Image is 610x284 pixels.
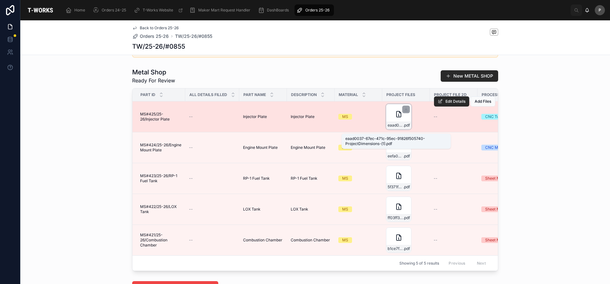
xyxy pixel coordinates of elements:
span: Part ID [140,92,155,97]
div: CNC Milling [485,145,506,150]
span: 5f371f33-a8d8-40b4-a0ff-f02c978cf18e-ProjectDimensions-(1) [388,184,403,190]
button: Edit Details [434,96,469,107]
a: Back to Orders 25-26 [132,25,179,31]
span: All Details Filled [189,92,227,97]
a: T-Works Website [132,4,186,16]
span: -- [189,114,193,119]
span: -- [189,238,193,243]
span: Injector Plate [291,114,315,119]
button: New METAL SHOP [441,70,498,82]
div: Sheet Metal [485,176,507,181]
div: eaad0037-67ec-471c-95ec-91826f505740-ProjectDimensions-(1).pdf [345,136,447,146]
span: MS#421/25-26/Combustion Chamber [140,232,181,248]
span: .pdf [403,154,410,159]
span: Engine Mount Plate [243,145,278,150]
span: MS#424/25-26/Engine Mount Plate [140,142,181,153]
span: -- [434,176,437,181]
span: Engine Mount Plate [291,145,325,150]
span: eaad0037-67ec-471c-95ec-91826f505740-ProjectDimensions-(1) [388,123,403,128]
span: ff03ff3b-c96d-4ecb-89a6-a1443d2b59df-ProjectDimensions-(1) [388,215,403,220]
span: Maker Mart Request Handler [198,8,250,13]
span: -- [189,207,193,212]
span: eefa02d8-0bf8-4a7a-98a3-28046759356f-ProjectDimensions-(1) [388,154,403,159]
div: scrollable content [60,3,571,17]
a: DashBoards [256,4,293,16]
span: -- [434,114,437,119]
span: P [599,8,601,13]
span: Orders 24-25 [102,8,126,13]
h1: Metal Shop [132,68,175,77]
a: Orders 25-26 [132,33,169,39]
a: TW/25-26/#0855 [175,33,212,39]
span: b1ce7fed-6925-430b-9a85-c460fe2e6e22-ProjectDimensions-(1) [388,246,403,251]
span: Add Files [475,99,491,104]
span: Orders 25-26 [140,33,169,39]
a: Orders 24-25 [91,4,131,16]
span: -- [189,176,193,181]
span: MS#422/25-26/LOX Tank [140,204,181,214]
button: Add Files [471,96,495,107]
span: Combustion Chamber [243,238,282,243]
div: Sheet Metal [485,237,507,243]
span: .pdf [403,123,410,128]
div: MS [342,237,348,243]
div: MS [342,176,348,181]
span: Orders 25-26 [305,8,329,13]
span: Combustion Chamber [291,238,330,243]
span: .pdf [403,215,410,220]
span: Part Name [243,92,266,97]
div: MS [342,206,348,212]
span: Process Type [482,92,511,97]
span: MS#423/25-26/RP-1 Fuel Tank [140,173,181,184]
span: LOX Tank [243,207,261,212]
span: LOX Tank [291,207,308,212]
span: DashBoards [267,8,289,13]
img: App logo [25,5,55,15]
a: Maker Mart Request Handler [187,4,255,16]
div: CNC Turning [485,114,508,120]
span: .pdf [403,184,410,190]
h1: TW/25-26/#0855 [132,42,185,51]
span: Home [74,8,85,13]
a: Home [64,4,90,16]
span: -- [189,145,193,150]
span: Back to Orders 25-26 [140,25,179,31]
span: -- [434,207,437,212]
span: Showing 5 of 5 results [399,261,439,266]
div: MS [342,114,348,120]
span: Ready For Review [132,77,175,84]
span: MS#425/25-26/Injector Plate [140,112,181,122]
span: Edit Details [445,99,465,104]
div: Sheet Metal [485,206,507,212]
span: Material [339,92,358,97]
span: T-Works Website [143,8,173,13]
span: Injector Plate [243,114,267,119]
span: -- [434,238,437,243]
a: Orders 25-26 [295,4,334,16]
span: RP-1 Fuel Tank [243,176,270,181]
span: RP-1 Fuel Tank [291,176,317,181]
span: .pdf [403,246,410,251]
span: Description [291,92,317,97]
span: Project Files [386,92,415,97]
